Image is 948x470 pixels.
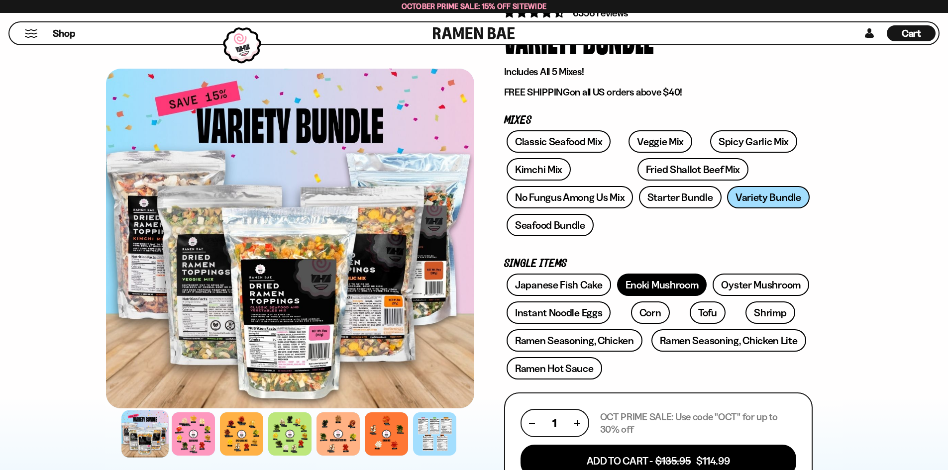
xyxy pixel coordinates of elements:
[507,158,571,181] a: Kimchi Mix
[507,274,611,296] a: Japanese Fish Cake
[507,329,642,352] a: Ramen Seasoning, Chicken
[504,259,813,269] p: Single Items
[53,25,75,41] a: Shop
[507,301,611,324] a: Instant Noodle Eggs
[53,27,75,40] span: Shop
[902,27,921,39] span: Cart
[552,417,556,429] span: 1
[745,301,795,324] a: Shrimp
[504,86,813,98] p: on all US orders above $40!
[504,66,813,78] p: Includes All 5 Mixes!
[887,22,936,44] div: Cart
[504,116,813,125] p: Mixes
[637,158,748,181] a: Fried Shallot Beef Mix
[690,301,726,324] a: Tofu
[507,357,602,379] a: Ramen Hot Sauce
[507,130,611,153] a: Classic Seafood Mix
[504,20,579,57] div: Variety
[651,329,806,352] a: Ramen Seasoning, Chicken Lite
[617,274,707,296] a: Enoki Mushroom
[583,20,654,57] div: Bundle
[639,186,722,208] a: Starter Bundle
[402,1,547,11] span: October Prime Sale: 15% off Sitewide
[507,214,594,236] a: Seafood Bundle
[713,274,809,296] a: Oyster Mushroom
[507,186,633,208] a: No Fungus Among Us Mix
[504,86,570,98] strong: FREE SHIPPING
[710,130,797,153] a: Spicy Garlic Mix
[631,301,670,324] a: Corn
[600,411,796,436] p: OCT PRIME SALE: Use code "OCT" for up to 30% off
[24,29,38,38] button: Mobile Menu Trigger
[629,130,692,153] a: Veggie Mix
